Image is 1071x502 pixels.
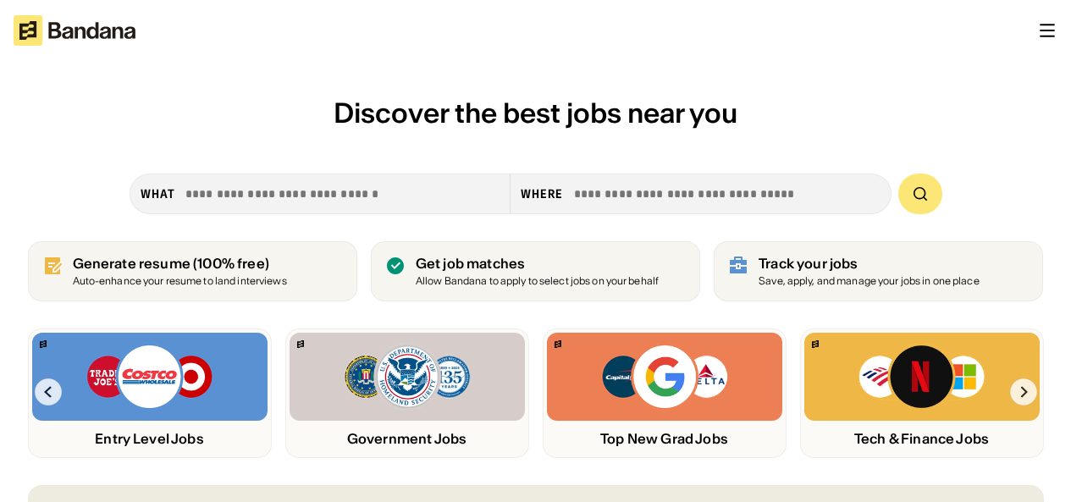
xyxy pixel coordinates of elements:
[86,343,214,411] img: Trader Joe’s, Costco, Target logos
[543,328,787,458] a: Bandana logoCapital One, Google, Delta logosTop New Grad Jobs
[28,328,272,458] a: Bandana logoTrader Joe’s, Costco, Target logosEntry Level Jobs
[334,96,737,130] span: Discover the best jobs near you
[812,340,819,348] img: Bandana logo
[714,241,1043,301] a: Track your jobs Save, apply, and manage your jobs in one place
[371,241,700,301] a: Get job matches Allow Bandana to apply to select jobs on your behalf
[547,431,782,447] div: Top New Grad Jobs
[759,276,980,287] div: Save, apply, and manage your jobs in one place
[40,340,47,348] img: Bandana logo
[141,186,175,201] div: what
[14,15,135,46] img: Bandana logotype
[800,328,1044,458] a: Bandana logoBank of America, Netflix, Microsoft logosTech & Finance Jobs
[858,343,985,411] img: Bank of America, Netflix, Microsoft logos
[343,343,472,411] img: FBI, DHS, MWRD logos
[28,241,357,301] a: Generate resume (100% free)Auto-enhance your resume to land interviews
[73,276,287,287] div: Auto-enhance your resume to land interviews
[1010,378,1037,405] img: Right Arrow
[35,378,62,405] img: Left Arrow
[290,431,525,447] div: Government Jobs
[759,256,980,272] div: Track your jobs
[285,328,529,458] a: Bandana logoFBI, DHS, MWRD logosGovernment Jobs
[416,276,659,287] div: Allow Bandana to apply to select jobs on your behalf
[555,340,561,348] img: Bandana logo
[600,343,729,411] img: Capital One, Google, Delta logos
[32,431,268,447] div: Entry Level Jobs
[297,340,304,348] img: Bandana logo
[193,255,269,272] span: (100% free)
[73,256,287,272] div: Generate resume
[521,186,564,201] div: Where
[416,256,659,272] div: Get job matches
[804,431,1040,447] div: Tech & Finance Jobs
